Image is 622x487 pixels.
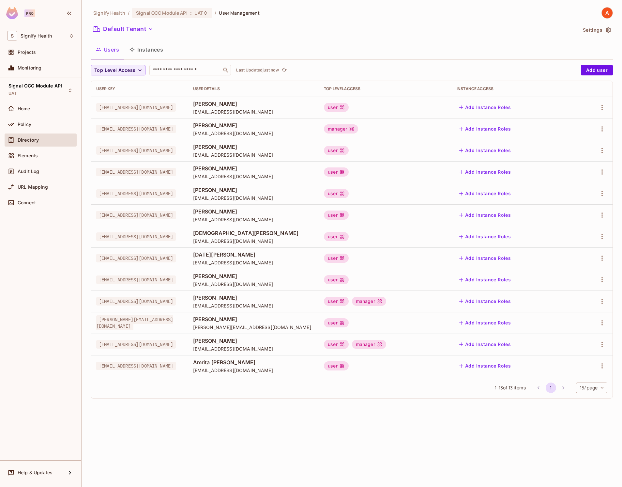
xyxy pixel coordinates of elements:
span: [EMAIL_ADDRESS][DOMAIN_NAME] [96,232,176,241]
span: User Management [219,10,260,16]
span: [EMAIL_ADDRESS][DOMAIN_NAME] [96,146,176,155]
button: Add Instance Roles [457,124,513,134]
div: manager [324,124,358,134]
span: [EMAIL_ADDRESS][DOMAIN_NAME] [193,259,314,266]
div: user [324,254,349,263]
span: Projects [18,50,36,55]
div: user [324,232,349,241]
span: Help & Updates [18,470,53,475]
span: Click to refresh data [279,66,288,74]
div: user [324,318,349,327]
span: [EMAIL_ADDRESS][DOMAIN_NAME] [96,211,176,219]
button: Add Instance Roles [457,231,513,242]
span: [EMAIL_ADDRESS][DOMAIN_NAME] [193,346,314,352]
button: Add Instance Roles [457,145,513,156]
span: Connect [18,200,36,205]
div: user [324,275,349,284]
div: manager [352,297,386,306]
button: Add Instance Roles [457,275,513,285]
button: Top Level Access [91,65,145,75]
span: URL Mapping [18,184,48,190]
span: Signal OCC Module API [8,83,62,88]
span: Policy [18,122,31,127]
button: refresh [280,66,288,74]
span: [EMAIL_ADDRESS][DOMAIN_NAME] [96,297,176,306]
div: user [324,189,349,198]
div: user [324,146,349,155]
span: UAT [8,91,17,96]
span: Top Level Access [94,66,135,74]
div: user [324,167,349,177]
button: Add user [581,65,613,75]
div: Instance Access [457,86,569,91]
button: Add Instance Roles [457,318,513,328]
div: user [324,103,349,112]
span: [PERSON_NAME][EMAIL_ADDRESS][DOMAIN_NAME] [193,324,314,330]
button: Add Instance Roles [457,339,513,350]
button: page 1 [546,383,556,393]
span: [PERSON_NAME] [193,143,314,150]
span: [EMAIL_ADDRESS][DOMAIN_NAME] [96,275,176,284]
span: [EMAIL_ADDRESS][DOMAIN_NAME] [96,340,176,349]
span: [PERSON_NAME] [193,208,314,215]
span: [EMAIL_ADDRESS][DOMAIN_NAME] [193,367,314,373]
span: Monitoring [18,65,42,71]
img: SReyMgAAAABJRU5ErkJggg== [6,7,18,19]
button: Add Instance Roles [457,253,513,263]
div: User Details [193,86,314,91]
img: Ariel de Llano [602,8,613,18]
span: [EMAIL_ADDRESS][DOMAIN_NAME] [193,130,314,136]
span: [PERSON_NAME] [193,273,314,280]
span: Amrita [PERSON_NAME] [193,359,314,366]
span: [PERSON_NAME] [193,337,314,344]
p: Last Updated just now [236,68,279,73]
span: [EMAIL_ADDRESS][DOMAIN_NAME] [193,195,314,201]
button: Add Instance Roles [457,296,513,306]
div: Pro [24,9,35,17]
span: Elements [18,153,38,158]
button: Instances [124,41,168,58]
button: Add Instance Roles [457,167,513,177]
span: [PERSON_NAME] [193,100,314,107]
span: [PERSON_NAME] [193,294,314,301]
button: Add Instance Roles [457,102,513,113]
span: the active workspace [93,10,125,16]
span: [EMAIL_ADDRESS][DOMAIN_NAME] [193,238,314,244]
span: refresh [281,67,287,73]
span: [EMAIL_ADDRESS][DOMAIN_NAME] [193,109,314,115]
span: [PERSON_NAME] [193,186,314,194]
span: [PERSON_NAME][EMAIL_ADDRESS][DOMAIN_NAME] [96,315,173,330]
span: [PERSON_NAME] [193,165,314,172]
span: [EMAIL_ADDRESS][DOMAIN_NAME] [96,189,176,198]
span: [DEMOGRAPHIC_DATA][PERSON_NAME] [193,229,314,237]
span: 1 - 13 of 13 items [495,384,525,391]
span: [EMAIL_ADDRESS][DOMAIN_NAME] [193,216,314,223]
span: [DATE][PERSON_NAME] [193,251,314,258]
button: Add Instance Roles [457,361,513,371]
div: Top Level Access [324,86,446,91]
div: user [324,297,349,306]
span: [EMAIL_ADDRESS][DOMAIN_NAME] [96,254,176,262]
span: [EMAIL_ADDRESS][DOMAIN_NAME] [193,173,314,180]
span: [EMAIL_ADDRESS][DOMAIN_NAME] [193,152,314,158]
span: [EMAIL_ADDRESS][DOMAIN_NAME] [96,168,176,176]
div: user [324,211,349,220]
span: UAT [194,10,203,16]
button: Add Instance Roles [457,188,513,199]
div: user [324,361,349,370]
button: Add Instance Roles [457,210,513,220]
span: [EMAIL_ADDRESS][DOMAIN_NAME] [193,303,314,309]
span: Workspace: Signify Health [21,33,52,39]
span: [EMAIL_ADDRESS][DOMAIN_NAME] [96,362,176,370]
span: [PERSON_NAME] [193,316,314,323]
span: [EMAIL_ADDRESS][DOMAIN_NAME] [96,103,176,112]
span: [EMAIL_ADDRESS][DOMAIN_NAME] [96,125,176,133]
button: Default Tenant [91,24,156,34]
div: 15 / page [576,383,607,393]
button: Settings [580,25,613,35]
button: Users [91,41,124,58]
span: [EMAIL_ADDRESS][DOMAIN_NAME] [193,281,314,287]
span: Audit Log [18,169,39,174]
li: / [215,10,216,16]
span: Signal OCC Module API [136,10,188,16]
